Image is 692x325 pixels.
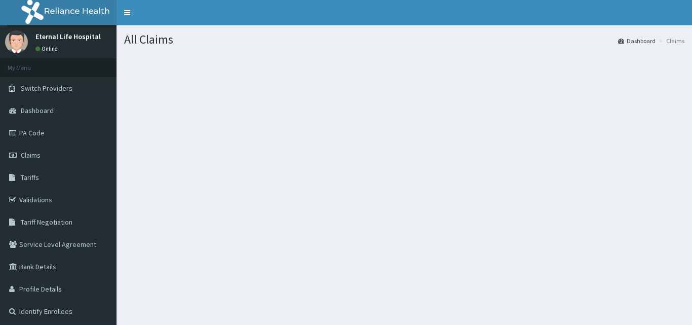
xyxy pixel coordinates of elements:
[21,106,54,115] span: Dashboard
[21,151,41,160] span: Claims
[5,30,28,53] img: User Image
[35,33,101,40] p: Eternal Life Hospital
[21,173,39,182] span: Tariffs
[35,45,60,52] a: Online
[21,84,72,93] span: Switch Providers
[657,37,684,45] li: Claims
[21,218,72,227] span: Tariff Negotiation
[618,37,656,45] a: Dashboard
[124,33,684,46] h1: All Claims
